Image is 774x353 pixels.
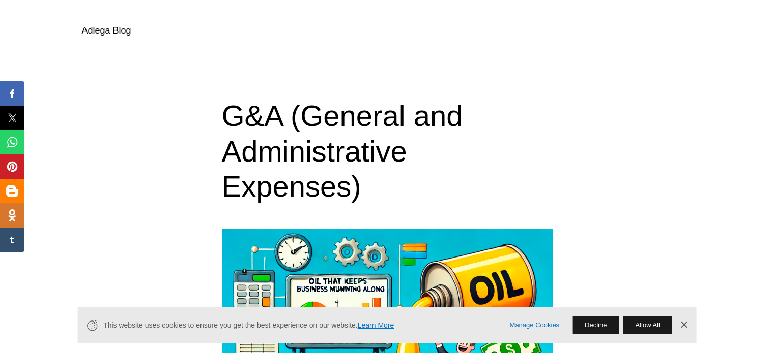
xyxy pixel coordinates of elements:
a: Learn More [358,321,394,329]
svg: Cookie Icon [85,319,98,332]
button: Allow All [623,316,672,334]
h1: G&A (General and Administrative Expenses) [222,98,553,204]
span: This website uses cookies to ensure you get the best experience on our website. [103,320,495,331]
a: Adlega Blog [82,25,131,36]
button: Decline [572,316,619,334]
a: Dismiss Banner [676,317,692,333]
a: Manage Cookies [510,320,560,331]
